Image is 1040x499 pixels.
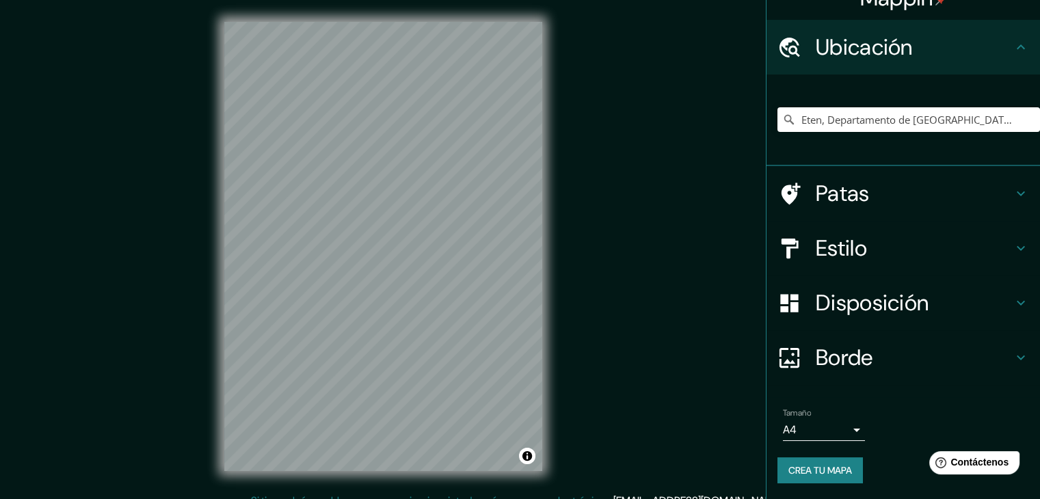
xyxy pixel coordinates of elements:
font: Patas [816,179,870,208]
canvas: Mapa [224,22,542,471]
iframe: Lanzador de widgets de ayuda [918,446,1025,484]
input: Elige tu ciudad o zona [777,107,1040,132]
button: Crea tu mapa [777,457,863,483]
font: Ubicación [816,33,913,62]
div: Patas [766,166,1040,221]
div: Disposición [766,275,1040,330]
font: Crea tu mapa [788,464,852,476]
div: Ubicación [766,20,1040,75]
div: Borde [766,330,1040,385]
font: Borde [816,343,873,372]
button: Activar o desactivar atribución [519,448,535,464]
div: Estilo [766,221,1040,275]
font: Tamaño [783,407,811,418]
font: Disposición [816,288,929,317]
font: Estilo [816,234,867,262]
div: A4 [783,419,865,441]
font: A4 [783,422,797,437]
